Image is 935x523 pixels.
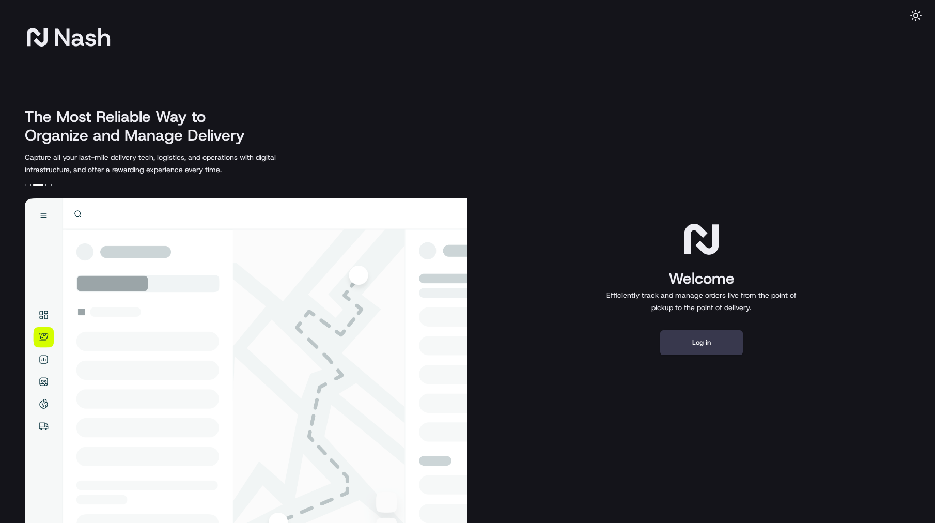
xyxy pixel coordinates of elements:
button: Log in [660,330,743,355]
h1: Welcome [602,268,801,289]
h2: The Most Reliable Way to Organize and Manage Delivery [25,107,256,145]
p: Capture all your last-mile delivery tech, logistics, and operations with digital infrastructure, ... [25,151,322,176]
span: Nash [54,27,111,48]
p: Efficiently track and manage orders live from the point of pickup to the point of delivery. [602,289,801,314]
